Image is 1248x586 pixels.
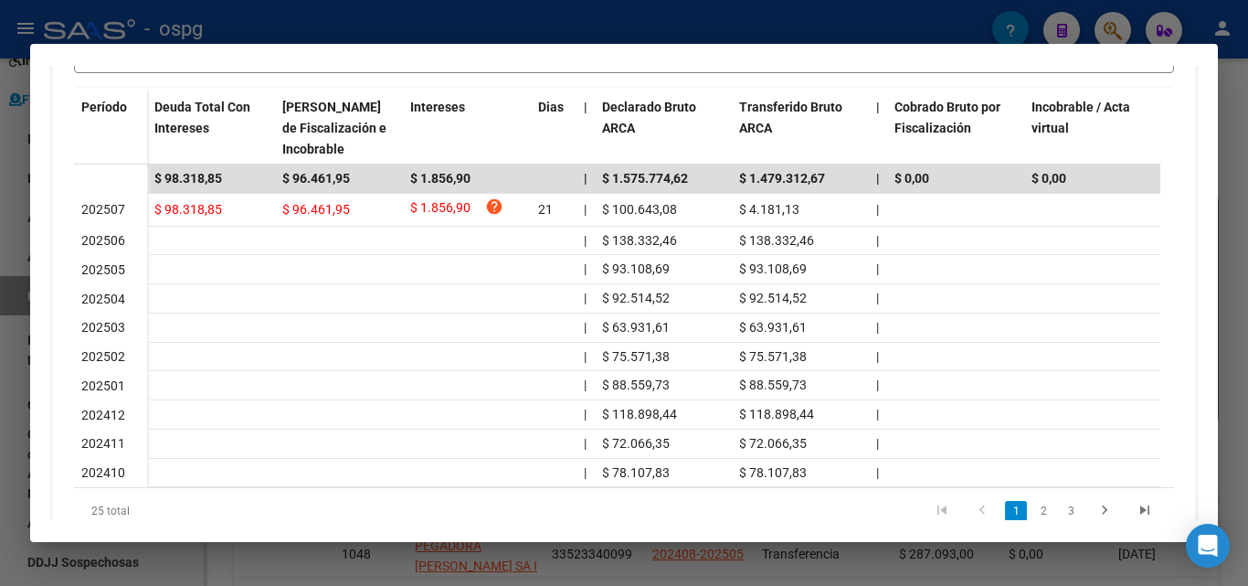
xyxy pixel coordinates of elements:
datatable-header-cell: Período [74,88,147,165]
span: | [584,261,587,276]
span: $ 4.181,13 [739,202,799,217]
span: | [876,407,879,421]
datatable-header-cell: Incobrable / Acta virtual [1024,88,1161,168]
datatable-header-cell: | [576,88,595,168]
span: $ 63.931,61 [739,320,807,335]
span: 202411 [81,436,125,451]
datatable-header-cell: Cobrado Bruto por Fiscalización [887,88,1024,168]
span: | [876,171,880,186]
span: | [876,233,879,248]
span: 202412 [81,408,125,422]
span: $ 0,00 [894,171,929,186]
span: | [876,320,879,335]
span: $ 138.332,46 [602,233,677,248]
span: Período [81,100,127,114]
span: $ 100.643,08 [602,202,677,217]
div: Open Intercom Messenger [1186,524,1230,568]
li: page 3 [1057,495,1084,527]
datatable-header-cell: Intereses [403,88,531,168]
span: | [584,378,587,392]
span: $ 78.107,83 [602,465,670,480]
span: | [584,349,587,364]
datatable-header-cell: Dias [531,88,576,168]
span: | [876,465,879,480]
span: $ 75.571,38 [602,349,670,364]
span: | [876,378,879,392]
span: Dias [538,100,564,114]
span: 202505 [81,262,125,277]
span: $ 72.066,35 [739,436,807,451]
a: go to first page [925,501,959,521]
span: | [584,202,587,217]
span: | [876,202,879,217]
span: Cobrado Bruto por Fiscalización [894,100,1000,135]
span: $ 1.856,90 [410,171,471,186]
span: 202504 [81,292,125,306]
span: $ 92.514,52 [739,291,807,305]
span: $ 63.931,61 [602,320,670,335]
datatable-header-cell: Transferido Bruto ARCA [732,88,869,168]
span: $ 93.108,69 [739,261,807,276]
i: help [485,197,503,216]
span: | [584,436,587,451]
span: $ 1.479.312,67 [739,171,825,186]
span: $ 88.559,73 [739,378,807,392]
span: 202501 [81,378,125,393]
li: page 2 [1030,495,1057,527]
span: | [584,407,587,421]
span: | [584,291,587,305]
span: 202506 [81,233,125,248]
a: 3 [1060,501,1082,521]
span: | [876,349,879,364]
datatable-header-cell: Deuda Total Con Intereses [147,88,275,168]
span: | [584,465,587,480]
span: | [584,100,587,114]
span: $ 98.318,85 [154,171,222,186]
span: Deuda Total Con Intereses [154,100,250,135]
a: go to next page [1087,501,1122,521]
span: $ 96.461,95 [282,202,350,217]
span: 202503 [81,320,125,335]
span: $ 78.107,83 [739,465,807,480]
li: page 1 [1002,495,1030,527]
datatable-header-cell: | [869,88,887,168]
span: $ 1.575.774,62 [602,171,688,186]
span: $ 96.461,95 [282,171,350,186]
span: 21 [538,202,553,217]
span: $ 0,00 [1031,171,1066,186]
span: $ 138.332,46 [739,233,814,248]
span: $ 98.318,85 [154,202,222,217]
span: $ 75.571,38 [739,349,807,364]
a: go to previous page [965,501,999,521]
span: 202502 [81,349,125,364]
a: go to last page [1127,501,1162,521]
span: $ 118.898,44 [739,407,814,421]
a: 1 [1005,501,1027,521]
span: 202410 [81,465,125,480]
span: $ 72.066,35 [602,436,670,451]
span: $ 118.898,44 [602,407,677,421]
span: $ 93.108,69 [602,261,670,276]
span: Incobrable / Acta virtual [1031,100,1130,135]
datatable-header-cell: Declarado Bruto ARCA [595,88,732,168]
div: 25 total [74,488,291,534]
span: $ 88.559,73 [602,378,670,392]
span: Transferido Bruto ARCA [739,100,842,135]
span: Declarado Bruto ARCA [602,100,696,135]
a: 2 [1032,501,1054,521]
span: | [584,233,587,248]
span: 202507 [81,202,125,217]
span: | [876,261,879,276]
span: Intereses [410,100,465,114]
span: | [876,291,879,305]
span: | [876,100,880,114]
span: $ 92.514,52 [602,291,670,305]
span: | [584,171,587,186]
span: | [584,320,587,335]
span: $ 1.856,90 [410,197,471,222]
datatable-header-cell: Deuda Bruta Neto de Fiscalización e Incobrable [275,88,403,168]
span: [PERSON_NAME] de Fiscalización e Incobrable [282,100,386,156]
span: | [876,436,879,451]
